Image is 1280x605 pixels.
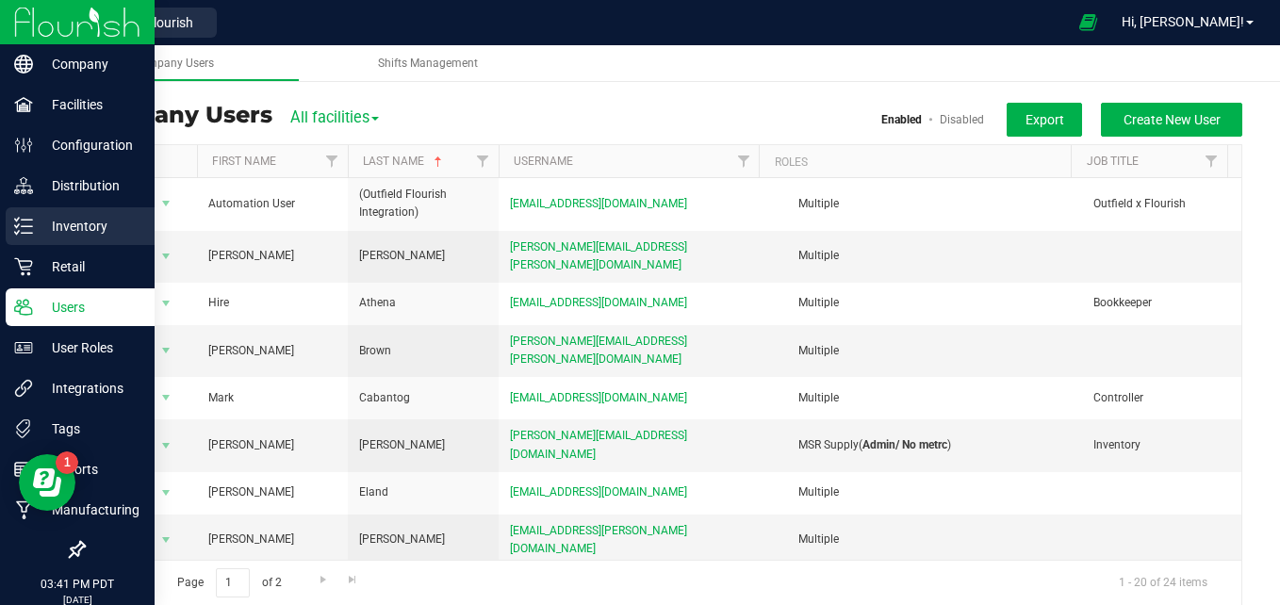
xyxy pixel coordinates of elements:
[798,391,839,404] span: Multiple
[309,568,336,594] a: Go to the next page
[510,238,752,274] span: [PERSON_NAME][EMAIL_ADDRESS][PERSON_NAME][DOMAIN_NAME]
[216,568,250,597] input: 1
[510,389,687,407] span: [EMAIL_ADDRESS][DOMAIN_NAME]
[14,500,33,519] inline-svg: Manufacturing
[363,155,446,168] a: Last Name
[798,438,859,451] span: MSR Supply
[728,145,759,177] a: Filter
[14,55,33,74] inline-svg: Company
[798,485,839,499] span: Multiple
[1093,436,1141,454] span: Inventory
[161,568,297,597] span: Page of 2
[798,344,839,357] span: Multiple
[359,247,445,265] span: [PERSON_NAME]
[359,389,410,407] span: Cabantog
[33,174,146,197] p: Distribution
[155,190,178,217] span: select
[14,460,33,479] inline-svg: Reports
[208,531,294,548] span: [PERSON_NAME]
[14,419,33,438] inline-svg: Tags
[33,93,146,116] p: Facilities
[33,336,146,359] p: User Roles
[208,342,294,360] span: [PERSON_NAME]
[798,532,839,546] span: Multiple
[510,483,687,501] span: [EMAIL_ADDRESS][DOMAIN_NAME]
[510,427,752,463] span: [PERSON_NAME][EMAIL_ADDRESS][DOMAIN_NAME]
[33,417,146,440] p: Tags
[33,255,146,278] p: Retail
[208,294,229,312] span: Hire
[1122,14,1244,29] span: Hi, [PERSON_NAME]!
[798,197,839,210] span: Multiple
[798,249,839,262] span: Multiple
[1087,155,1139,168] a: Job Title
[940,113,984,126] a: Disabled
[33,53,146,75] p: Company
[155,243,178,270] span: select
[155,527,178,553] span: select
[155,337,178,364] span: select
[798,296,839,309] span: Multiple
[862,438,947,451] b: Admin/ No metrc
[1196,145,1227,177] a: Filter
[359,436,445,454] span: [PERSON_NAME]
[33,134,146,156] p: Configuration
[14,95,33,114] inline-svg: Facilities
[33,499,146,521] p: Manufacturing
[761,436,1085,454] div: ( )
[14,176,33,195] inline-svg: Distribution
[155,433,178,459] span: select
[759,145,1071,178] th: Roles
[19,454,75,511] iframe: Resource center
[510,294,687,312] span: [EMAIL_ADDRESS][DOMAIN_NAME]
[468,145,499,177] a: Filter
[1026,112,1064,127] span: Export
[208,247,294,265] span: [PERSON_NAME]
[317,145,348,177] a: Filter
[359,531,445,548] span: [PERSON_NAME]
[1093,294,1152,312] span: Bookkeeper
[14,298,33,317] inline-svg: Users
[359,186,487,221] span: (Outfield Flourish Integration)
[359,483,388,501] span: Eland
[33,458,146,481] p: Reports
[359,342,391,360] span: Brown
[1007,103,1082,137] button: Export
[133,57,214,70] span: Company Users
[881,113,922,126] a: Enabled
[56,451,78,474] iframe: Resource center unread badge
[1101,103,1242,137] button: Create New User
[208,389,234,407] span: Mark
[14,136,33,155] inline-svg: Configuration
[514,155,573,168] a: Username
[1093,389,1143,407] span: Controller
[208,436,294,454] span: [PERSON_NAME]
[14,217,33,236] inline-svg: Inventory
[33,377,146,400] p: Integrations
[208,195,295,213] span: Automation User
[155,290,178,317] span: select
[33,296,146,319] p: Users
[510,333,752,368] span: [PERSON_NAME][EMAIL_ADDRESS][PERSON_NAME][DOMAIN_NAME]
[14,338,33,357] inline-svg: User Roles
[33,215,146,237] p: Inventory
[290,108,379,126] span: All facilities
[208,483,294,501] span: [PERSON_NAME]
[339,568,367,594] a: Go to the last page
[359,294,396,312] span: Athena
[510,522,752,558] span: [EMAIL_ADDRESS][PERSON_NAME][DOMAIN_NAME]
[14,257,33,276] inline-svg: Retail
[14,379,33,398] inline-svg: Integrations
[8,576,146,593] p: 03:41 PM PDT
[1093,195,1186,213] span: Outfield x Flourish
[1124,112,1221,127] span: Create New User
[1104,568,1223,597] span: 1 - 20 of 24 items
[378,57,478,70] span: Shifts Management
[83,103,272,127] h3: Company Users
[1067,4,1109,41] span: Open Ecommerce Menu
[155,384,178,411] span: select
[212,155,276,168] a: First Name
[510,195,687,213] span: [EMAIL_ADDRESS][DOMAIN_NAME]
[155,480,178,506] span: select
